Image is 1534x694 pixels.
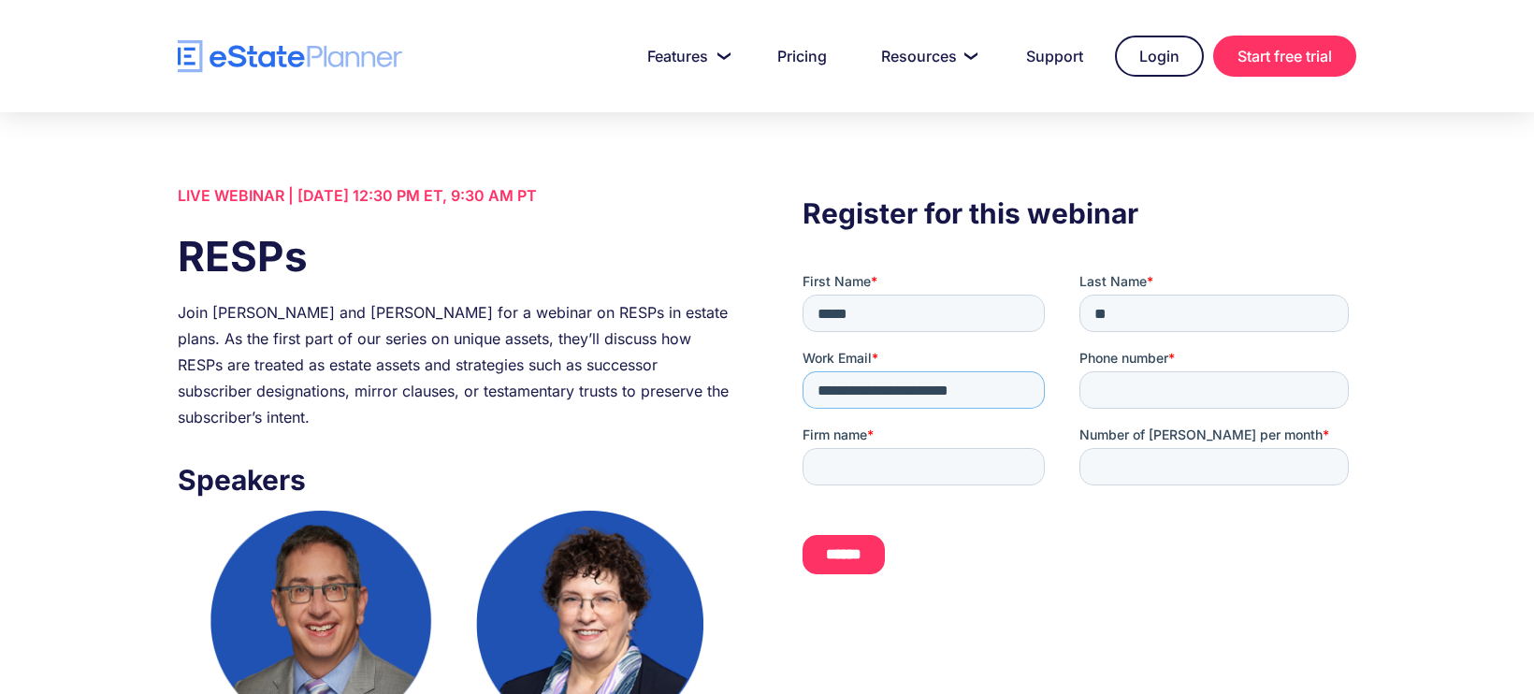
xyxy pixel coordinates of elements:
h3: Speakers [178,458,731,501]
a: Support [1004,37,1106,75]
a: Features [625,37,745,75]
h1: RESPs [178,227,731,285]
a: Resources [859,37,994,75]
div: Join [PERSON_NAME] and [PERSON_NAME] for a webinar on RESPs in estate plans. As the first part of... [178,299,731,430]
a: Start free trial [1213,36,1356,77]
a: home [178,40,402,73]
h3: Register for this webinar [803,192,1356,235]
iframe: Form 0 [803,272,1356,607]
a: Pricing [755,37,849,75]
a: Login [1115,36,1204,77]
div: LIVE WEBINAR | [DATE] 12:30 PM ET, 9:30 AM PT [178,182,731,209]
